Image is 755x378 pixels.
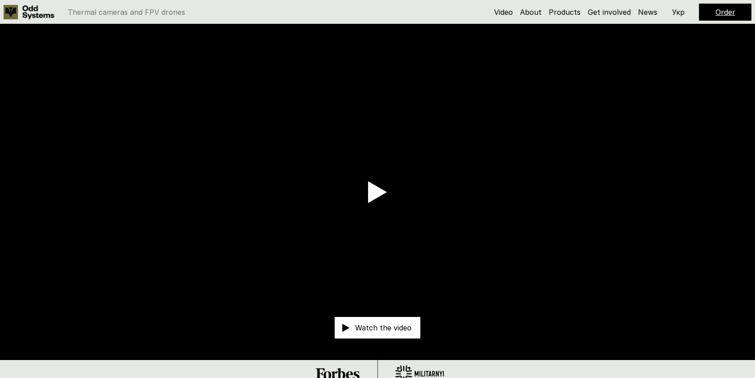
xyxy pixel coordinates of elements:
p: Укр [672,9,685,16]
a: Video [494,8,513,17]
p: Thermal cameras and FPV drones [68,9,185,16]
iframe: HelpCrunch [576,52,746,369]
a: Get involved [588,8,631,17]
p: Watch the video [355,325,412,332]
a: News [638,8,657,17]
a: Order [716,8,735,17]
a: About [520,8,542,17]
a: Products [549,8,581,17]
